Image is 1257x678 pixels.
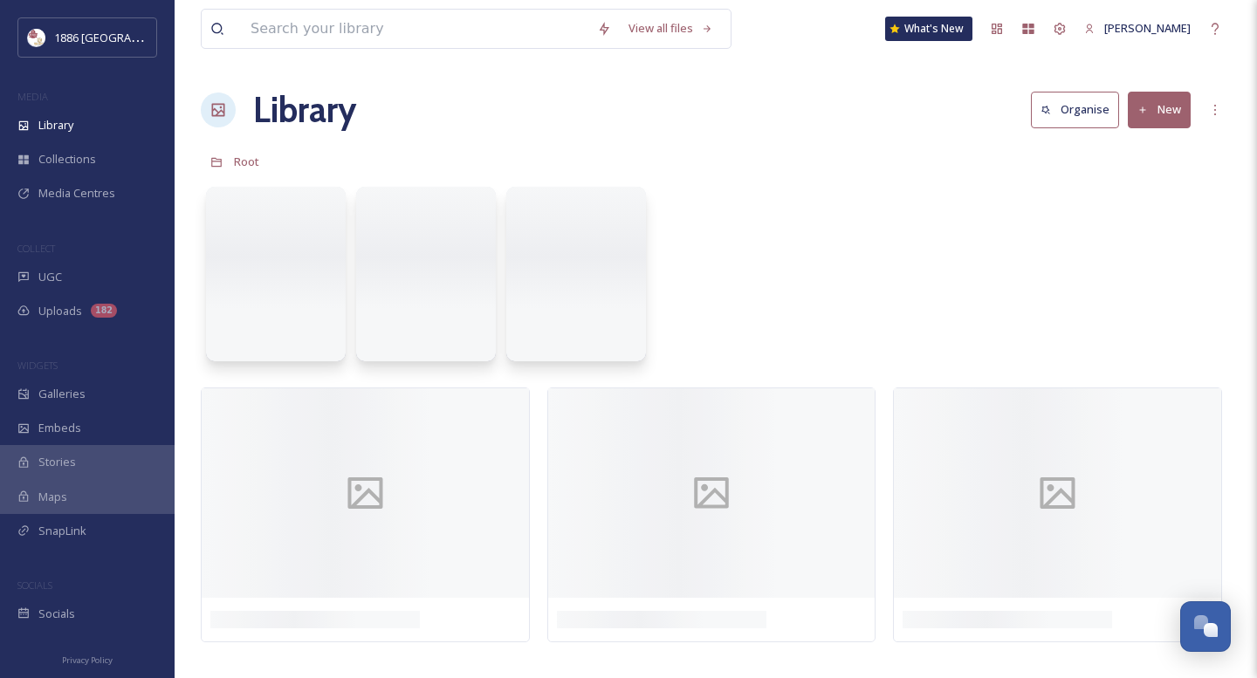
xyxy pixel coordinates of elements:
[17,359,58,372] span: WIDGETS
[1180,601,1231,652] button: Open Chat
[38,489,67,505] span: Maps
[620,11,722,45] a: View all files
[91,304,117,318] div: 182
[1104,20,1191,36] span: [PERSON_NAME]
[38,185,115,202] span: Media Centres
[38,269,62,285] span: UGC
[17,90,48,103] span: MEDIA
[242,10,588,48] input: Search your library
[62,654,113,666] span: Privacy Policy
[54,29,192,45] span: 1886 [GEOGRAPHIC_DATA]
[253,84,356,136] a: Library
[1075,11,1199,45] a: [PERSON_NAME]
[17,579,52,592] span: SOCIALS
[1031,92,1128,127] a: Organise
[38,386,86,402] span: Galleries
[28,29,45,46] img: logos.png
[38,117,73,134] span: Library
[885,17,972,41] a: What's New
[234,151,259,172] a: Root
[1128,92,1191,127] button: New
[1031,92,1119,127] button: Organise
[38,523,86,539] span: SnapLink
[38,151,96,168] span: Collections
[62,648,113,669] a: Privacy Policy
[38,303,82,319] span: Uploads
[38,420,81,436] span: Embeds
[234,154,259,169] span: Root
[17,242,55,255] span: COLLECT
[38,606,75,622] span: Socials
[38,454,76,470] span: Stories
